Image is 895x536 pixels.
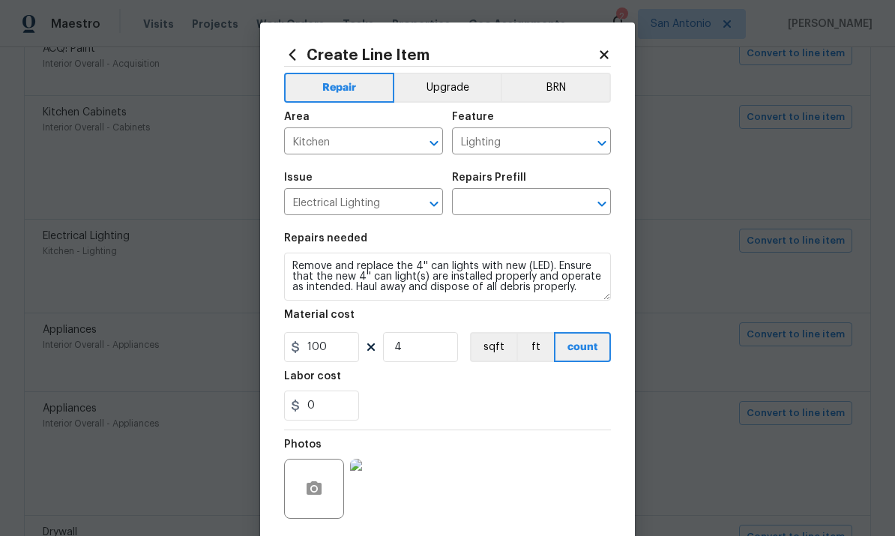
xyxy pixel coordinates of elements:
button: Open [424,193,445,214]
button: Repair [284,73,394,103]
h5: Issue [284,172,313,183]
h5: Material cost [284,310,355,320]
button: BRN [501,73,611,103]
h5: Photos [284,439,322,450]
h5: Labor cost [284,371,341,382]
button: Open [424,133,445,154]
button: count [554,332,611,362]
button: sqft [470,332,516,362]
button: Open [591,133,612,154]
button: ft [516,332,554,362]
h2: Create Line Item [284,46,597,63]
textarea: Remove and replace the 4'' can lights with new (LED). Ensure that the new 4'' can light(s) are in... [284,253,611,301]
h5: Feature [452,112,494,122]
button: Open [591,193,612,214]
h5: Repairs Prefill [452,172,526,183]
button: Upgrade [394,73,501,103]
h5: Repairs needed [284,233,367,244]
h5: Area [284,112,310,122]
